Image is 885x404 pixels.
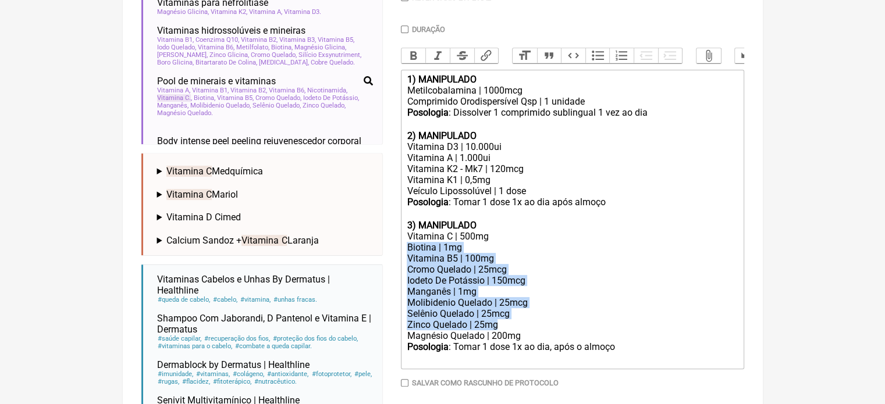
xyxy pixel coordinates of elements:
[166,212,241,223] span: Vitamina D Cimed
[157,335,202,342] span: saúde capilar
[407,196,448,208] strong: Posologia
[212,296,238,303] span: cabelo
[407,341,737,364] div: : Tomar 1 dose 1x ao dia, após o almoço ㅤ
[407,141,737,152] div: Vitamina D3 | 10.000ui
[157,212,373,223] summary: Vitamina D Cimed
[198,44,234,51] span: Vitamina B6
[157,109,213,117] span: Magnésio Quelado
[192,87,229,94] span: Vitamina B1
[194,94,215,102] span: Biotina
[157,76,276,87] span: Pool de minerais e vitaminas
[450,48,474,63] button: Strikethrough
[157,313,371,335] span: Shampoo Com Jaborandi, D Pantenol e Vitamina E | Dermatus
[425,48,450,63] button: Italic
[412,378,559,387] label: Salvar como rascunho de Protocolo
[232,370,265,378] span: colágeno
[298,51,361,59] span: Silício Exsynutriment
[303,102,346,109] span: Zinco Quelado
[303,94,359,102] span: Iodeto De Potássio
[279,36,316,44] span: Vitamina B3
[157,189,373,200] summary: Vitamina CMariol
[157,94,191,102] span: Vitamina C
[196,370,230,378] span: vitaminas
[253,102,301,109] span: Selênio Quelado
[273,296,318,303] span: unhas fracas
[157,51,208,59] span: [PERSON_NAME]
[407,220,476,231] strong: 3) MANIPULADO
[166,166,212,177] span: Vitamina C
[240,296,271,303] span: vitamina
[307,87,347,94] span: Nicotinamida
[407,231,737,242] div: Vitamina C | 500mg
[407,319,737,330] div: Zinco Quelado | 25mg
[166,189,238,200] span: Mariol
[157,44,196,51] span: Iodo Quelado
[266,370,309,378] span: antioxidante
[272,335,358,342] span: proteção dos fios do cabelo
[407,297,737,308] div: Molibidenio Quelado | 25mcg
[157,36,194,44] span: Vitamina B1
[407,275,737,286] div: Iodeto De Potássio | 150mcg
[157,102,189,109] span: Manganês
[407,196,737,220] div: : Tomar 1 dose 1x ao dia após almoço ㅤ
[474,48,499,63] button: Link
[212,378,252,385] span: fitoterápico
[311,370,351,378] span: fotoprotetor
[157,166,373,177] summary: Vitamina CMedquímica
[696,48,721,63] button: Attach Files
[407,152,737,163] div: Vitamina A | 1.000ui
[241,235,287,246] span: Vitamina C
[157,342,233,350] span: vitaminas para o cabelo
[585,48,610,63] button: Bullets
[196,36,239,44] span: Coenzima Q10
[166,166,263,177] span: Medquímica
[204,335,271,342] span: recuperação dos fios
[182,378,211,385] span: flacidez
[294,44,346,51] span: Magnésio Glicina
[255,94,301,102] span: Cromo Quelado
[407,130,476,141] strong: 2) MANIPULADO
[230,87,267,94] span: Vitamina B2
[211,8,247,16] span: Vitamina K2
[354,370,372,378] span: pele
[234,342,312,350] span: combate a queda capilar
[735,48,759,63] button: Undo
[166,235,318,246] span: Calcium Sandoz + Laranja
[407,107,448,118] strong: Posologia
[254,378,297,385] span: nutracêutico
[166,189,212,200] span: Vitamina C
[401,48,426,63] button: Bold
[241,36,278,44] span: Vitamina B2
[407,264,737,275] div: Cromo Quelado | 25mcg
[609,48,634,63] button: Numbers
[561,48,585,63] button: Code
[157,135,361,146] span: Body intense peel peeling rejuvenescedor corporal
[407,174,737,185] div: Vitamina K1 | 0,5mg
[407,74,476,85] strong: 1) MANIPULADO
[157,87,190,94] span: Vitamina A
[157,8,209,16] span: Magnésio Glicina
[271,44,293,51] span: Biotina
[157,359,310,370] span: Dermablock by Dermatus | Healthline
[412,25,445,34] label: Duração
[658,48,683,63] button: Increase Level
[407,330,737,341] div: Magnésio Quelado | 200mg
[157,296,211,303] span: queda de cabelo
[407,286,737,297] div: Manganês | 1mg
[259,59,309,66] span: [MEDICAL_DATA]
[209,51,249,59] span: Zinco Glicina
[196,59,257,66] span: Bitartarato De Colina
[190,102,251,109] span: Molibidenio Quelado
[407,341,448,352] strong: Posologia
[634,48,658,63] button: Decrease Level
[407,242,737,253] div: Biotina | 1mg
[407,185,737,196] div: Veículo Lipossolúvel | 1 dose
[157,25,305,36] span: Vitaminas hidrossolúveis e mineiras
[407,85,737,96] div: Metilcobalamina | 1000mcg
[157,370,194,378] span: imunidade
[318,36,354,44] span: Vitamina B5
[311,59,355,66] span: Cobre Quelado
[407,96,737,107] div: Comprimido Orodispersível Qsp | 1 unidade
[217,94,254,102] span: Vitamina B5
[513,48,537,63] button: Heading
